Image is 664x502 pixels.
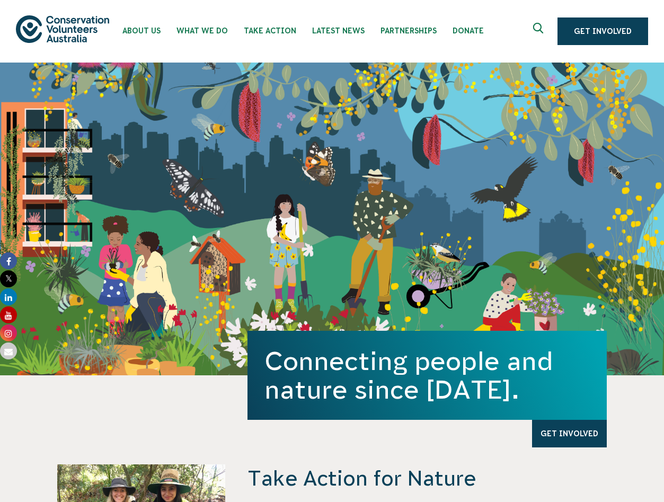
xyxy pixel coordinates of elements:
h4: Take Action for Nature [247,464,607,492]
span: Latest News [312,27,365,35]
span: Donate [453,27,484,35]
span: Expand search box [533,23,546,40]
a: Get Involved [532,420,607,447]
span: What We Do [176,27,228,35]
span: Take Action [244,27,296,35]
span: Partnerships [380,27,437,35]
span: About Us [122,27,161,35]
button: Expand search box Close search box [527,19,552,44]
img: logo.svg [16,15,109,42]
h1: Connecting people and nature since [DATE]. [264,347,590,404]
a: Get Involved [557,17,648,45]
